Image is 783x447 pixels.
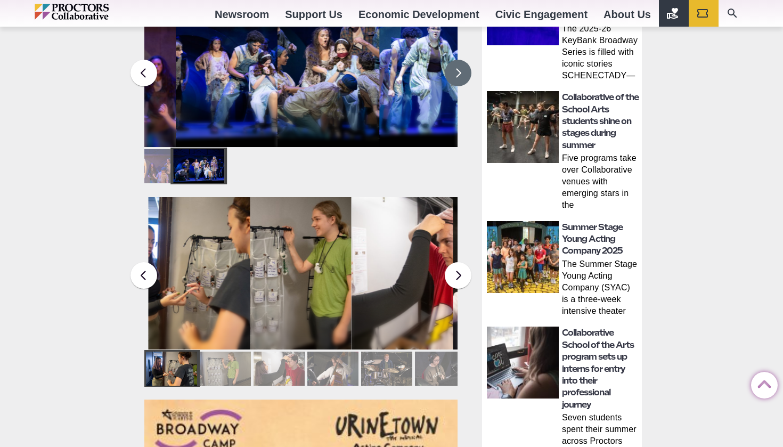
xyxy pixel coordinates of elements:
a: Collaborative School of the Arts program sets up interns for entry into their professional journey [562,328,634,409]
img: thumbnail: Collaborative School of the Arts program sets up interns for entry into their professi... [487,327,559,399]
button: Next slide [445,60,471,86]
button: Previous slide [130,262,157,289]
p: The 2025-26 KeyBank Broadway Series is filled with iconic stories SCHENECTADY—Whether you’re a de... [562,23,639,84]
img: thumbnail: Collaborative of the School Arts students shine on stages during summer [487,91,559,163]
img: Proctors logo [35,4,154,20]
button: Previous slide [130,60,157,86]
img: thumbnail: Summer Stage Young Acting Company 2025 [487,221,559,293]
a: Back to Top [751,372,772,394]
a: Collaborative of the School Arts students shine on stages during summer [562,92,639,150]
a: Summer Stage Young Acting Company 2025 [562,222,623,256]
button: Next slide [445,262,471,289]
p: The Summer Stage Young Acting Company (SYAC) is a three‑week intensive theater program held at [G... [562,258,639,319]
p: Five programs take over Collaborative venues with emerging stars in the [GEOGRAPHIC_DATA] During ... [562,152,639,213]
